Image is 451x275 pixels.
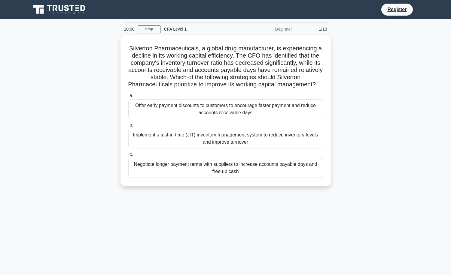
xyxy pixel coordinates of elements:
div: 10:00 [120,23,138,35]
div: Beginner [243,23,296,35]
div: Implement a just-in-time (JIT) inventory management system to reduce inventory levels and improve... [128,129,323,148]
span: a. [130,93,133,98]
h5: Silverton Pharmaceuticals, a global drug manufacturer, is experiencing a decline in its working c... [128,45,324,88]
a: Stop [138,25,160,33]
div: CFA Level 1 [160,23,243,35]
div: 1/10 [296,23,331,35]
div: Offer early payment discounts to customers to encourage faster payment and reduce accounts receiv... [128,99,323,119]
span: b. [130,122,133,127]
span: c. [130,152,133,157]
a: Register [384,6,410,13]
div: Negotiate longer payment terms with suppliers to increase accounts payable days and free up cash [128,158,323,178]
